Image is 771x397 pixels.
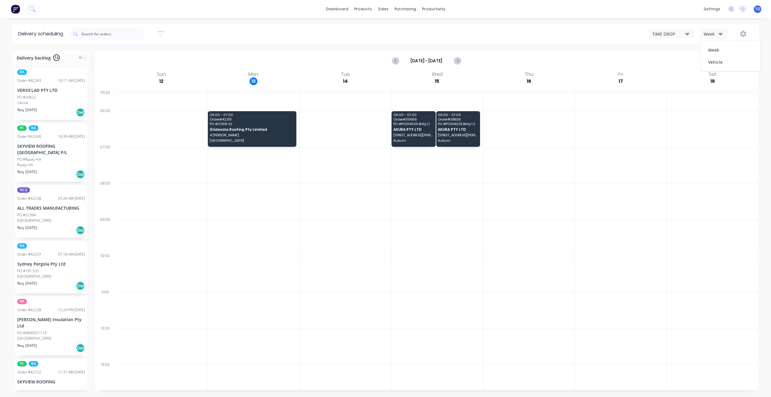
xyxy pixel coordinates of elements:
div: Thu [523,71,535,77]
div: 11:00 [95,289,115,325]
div: 07:18 AM [DATE] [58,252,85,257]
div: Del [76,170,85,179]
div: 12:00 [95,325,115,361]
span: AKURA PTY LTD [393,127,434,131]
span: RR [17,299,27,304]
div: PO #4600021119 [17,330,47,336]
div: settings [701,5,723,14]
div: [GEOGRAPHIC_DATA] [17,336,85,341]
span: Req. [DATE] [17,225,37,231]
div: Week [701,44,760,56]
div: Casula [17,100,85,105]
div: PO #52364 [17,212,36,218]
button: Week [700,29,727,39]
span: Req. [DATE] [17,107,37,113]
div: Delivery scheduling [12,24,69,44]
div: 17 [617,77,625,85]
div: PO #20622 [17,95,36,100]
div: sales [375,5,392,14]
div: 08:00 [95,180,115,216]
div: 09:00 [95,216,115,252]
span: 06:00 - 07:00 [438,113,478,117]
div: Order # 42122 [17,370,41,375]
div: TIME DROP [652,31,685,37]
img: Factory [11,5,20,14]
div: productivity [419,5,448,14]
div: Del [76,226,85,235]
span: Req. [DATE] [17,281,37,286]
div: 07:00 [95,144,115,180]
span: 14 [53,54,60,61]
span: RA [17,243,27,249]
div: [GEOGRAPHIC_DATA] [17,274,85,279]
span: AKURA PTY LTD [438,127,478,131]
span: PO # 2268-22 [210,122,294,126]
span: PO # PO014025 Bldg 1.1 [393,122,434,126]
span: RA [17,69,27,75]
div: Vehicle [701,56,760,68]
div: Sat [707,71,718,77]
span: 06:00 - 07:00 [393,113,434,117]
div: 10:11 AM [DATE] [58,78,85,83]
span: Auburn [393,139,434,142]
span: PC [17,125,27,131]
div: 13 [250,77,257,85]
div: Week [704,31,721,37]
span: 06:00 - 07:00 [210,113,294,117]
span: Req. [DATE] [17,343,37,348]
span: Req. [DATE] [17,169,37,175]
span: RA [29,361,38,366]
div: Del [76,281,85,290]
div: Order # 42237 [17,252,41,257]
span: PO # PO014025 Bldg 1.2 [438,122,478,126]
div: Order # 42228 [17,307,41,313]
div: Wed [430,71,444,77]
span: Order # 38538 [438,118,478,121]
div: 10:39 AM [DATE] [58,134,85,139]
div: 10:00 [95,252,115,289]
div: Order # 42240 [17,134,41,139]
div: SKYVIEW ROOFING [GEOGRAPHIC_DATA] P/L [17,143,85,156]
span: Order # 42219 [210,118,294,121]
div: Sydney Pergola Pty Ltd [17,261,85,267]
div: 18 [709,77,717,85]
div: 05:30 [95,89,115,107]
div: Order # 42243 [17,78,41,83]
div: [PERSON_NAME] Insulation Pty Ltd [17,316,85,329]
div: Tue [339,71,352,77]
div: 11:31 AM [DATE] [58,370,85,375]
div: 07:26 AM [DATE] [58,196,85,201]
span: PC [17,361,27,366]
div: Fri [616,71,625,77]
div: 15 [433,77,441,85]
span: 4 [PERSON_NAME] [210,133,294,137]
div: Order # 42238 [17,196,41,201]
span: TO [755,6,760,12]
div: 12:29 PM [DATE] [58,307,85,313]
div: PO #Rooty Hill [17,157,41,162]
button: TIME DROP [649,29,694,38]
div: ALL TRADES MANUFACTURING [17,205,85,211]
span: Glidevale Roofing Pty Limited [210,127,294,131]
span: [STREET_ADDRESS][PERSON_NAME] [393,133,434,137]
span: RA [29,125,38,131]
div: 14 [341,77,349,85]
div: Sun [155,71,168,77]
span: [GEOGRAPHIC_DATA] [210,139,294,142]
div: 12 [157,77,165,85]
div: Rooty Hill [17,162,85,168]
span: [STREET_ADDRESS][PERSON_NAME] [438,133,478,137]
span: Auburn [438,139,478,142]
div: products [351,5,375,14]
div: Mon [247,71,260,77]
div: 06:00 [95,107,115,144]
div: 16 [525,77,533,85]
span: Delivery backlog [17,55,51,61]
div: Del [76,344,85,353]
input: Search for orders [81,28,145,40]
a: dashboard [323,5,351,14]
div: purchasing [392,5,419,14]
div: PO #191 S35 [17,268,39,274]
div: Del [76,108,85,117]
span: NCG [17,187,30,193]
